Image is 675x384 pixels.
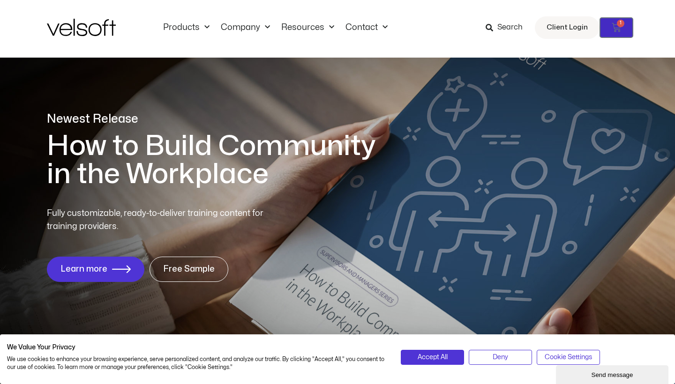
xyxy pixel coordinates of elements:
p: Fully customizable, ready-to-deliver training content for training providers. [47,207,280,233]
a: ContactMenu Toggle [340,22,393,33]
h2: We Value Your Privacy [7,343,387,352]
span: 1 [617,20,624,27]
span: Cookie Settings [545,352,592,362]
nav: Menu [157,22,393,33]
iframe: chat widget [556,363,670,384]
span: Deny [493,352,508,362]
button: Adjust cookie preferences [537,350,600,365]
a: ResourcesMenu Toggle [276,22,340,33]
span: Search [497,22,523,34]
p: Newest Release [47,111,389,127]
span: Client Login [547,22,588,34]
span: Accept All [418,352,448,362]
span: Learn more [60,265,107,274]
a: ProductsMenu Toggle [157,22,215,33]
img: Velsoft Training Materials [47,19,116,36]
a: Search [486,20,529,36]
a: Learn more [47,257,144,282]
span: Free Sample [163,265,215,274]
a: CompanyMenu Toggle [215,22,276,33]
button: Accept all cookies [401,350,464,365]
a: 1 [600,17,633,38]
p: We use cookies to enhance your browsing experience, serve personalized content, and analyze our t... [7,355,387,371]
button: Deny all cookies [469,350,532,365]
a: Client Login [535,16,600,39]
a: Free Sample [150,257,228,282]
h1: How to Build Community in the Workplace [47,132,389,188]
